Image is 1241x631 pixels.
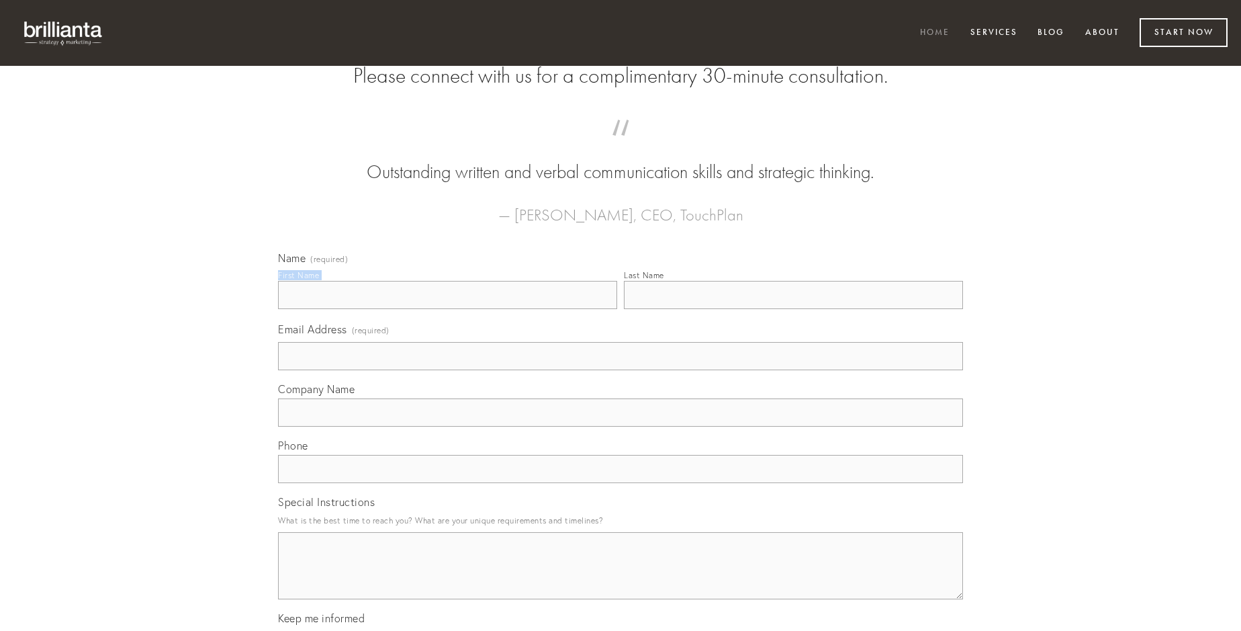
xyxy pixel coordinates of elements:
[278,511,963,530] p: What is the best time to reach you? What are your unique requirements and timelines?
[962,22,1026,44] a: Services
[278,251,306,265] span: Name
[278,270,319,280] div: First Name
[278,495,375,509] span: Special Instructions
[1076,22,1128,44] a: About
[1140,18,1228,47] a: Start Now
[1029,22,1073,44] a: Blog
[300,185,941,228] figcaption: — [PERSON_NAME], CEO, TouchPlan
[624,270,664,280] div: Last Name
[13,13,114,52] img: brillianta - research, strategy, marketing
[278,382,355,396] span: Company Name
[300,133,941,185] blockquote: Outstanding written and verbal communication skills and strategic thinking.
[352,321,389,339] span: (required)
[310,255,348,263] span: (required)
[278,63,963,89] h2: Please connect with us for a complimentary 30-minute consultation.
[278,612,365,625] span: Keep me informed
[278,323,347,336] span: Email Address
[278,439,308,452] span: Phone
[911,22,958,44] a: Home
[300,133,941,159] span: “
